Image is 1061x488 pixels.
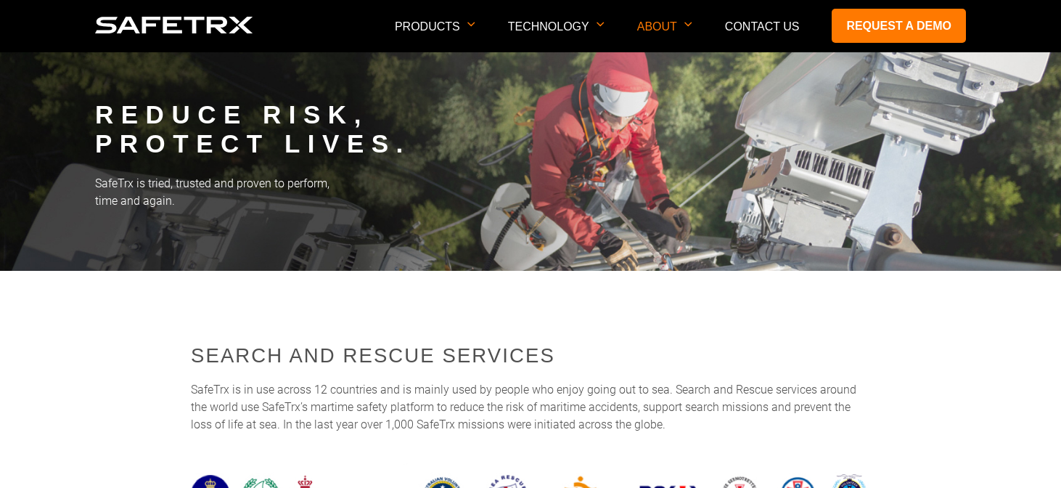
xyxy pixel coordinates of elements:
[467,22,475,27] img: Arrow down icon
[832,9,966,43] a: Request a demo
[95,17,253,33] img: Logo SafeTrx
[508,20,605,52] p: Technology
[597,22,605,27] img: Arrow down icon
[725,20,800,33] a: Contact Us
[191,341,870,370] h2: Search and Rescue services
[191,381,870,434] p: SafeTrx is in use across 12 countries and is mainly used by people who enjoy going out to sea. Se...
[684,22,692,27] img: Arrow down icon
[637,20,692,52] p: About
[95,175,966,210] p: SafeTrx is tried, trusted and proven to perform, time and again.
[395,20,475,52] p: Products
[95,100,966,158] h1: REDUCE RISK, PROTECT LIVES.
